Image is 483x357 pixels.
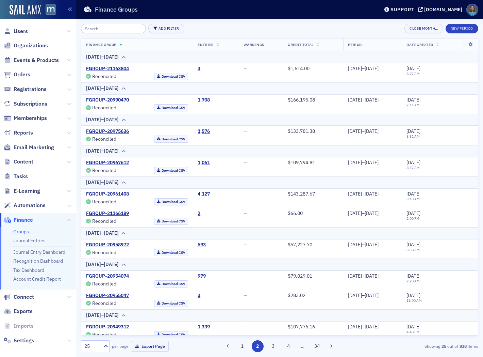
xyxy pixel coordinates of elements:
span: [DATE] [406,128,420,134]
span: $133,781.38 [288,128,315,134]
a: Registrations [4,86,47,93]
div: [DATE]–[DATE] [348,211,397,217]
span: Warnings [244,42,264,47]
span: Finance Group [86,42,117,47]
span: Email Marketing [14,144,54,151]
a: 979 [198,273,206,279]
time: 8:27 AM [406,71,420,76]
a: Imports [4,322,34,330]
span: Credit Total [288,42,313,47]
div: [DATE]–[DATE] [348,191,397,197]
div: [DATE]–[DATE] [348,97,397,103]
time: 7:20 AM [406,279,420,283]
a: Download CSV [154,249,188,256]
span: [DATE] [406,97,420,103]
a: View Homepage [41,4,56,16]
div: [DATE]–[DATE] [86,312,119,319]
div: Reconciled [92,106,116,110]
a: Subscriptions [4,100,47,108]
a: SailAMX [10,5,41,16]
a: FGROUP-20990470 [86,97,129,103]
a: Download CSV [154,73,188,80]
a: Automations [4,202,46,209]
span: [DATE] [406,65,420,72]
span: Period [348,42,362,47]
span: [DATE] [406,324,420,330]
span: Organizations [14,42,48,49]
a: 3 [198,66,200,72]
span: Imports [14,322,34,330]
span: Content [14,158,33,166]
a: 1,576 [198,128,210,135]
a: Download CSV [154,104,188,111]
a: Download CSV [154,280,188,288]
div: [DOMAIN_NAME] [424,6,462,13]
span: E-Learning [14,187,40,195]
h1: Finance Groups [95,5,138,14]
a: FGROUP-20955047 [86,293,129,299]
div: [DATE]–[DATE] [348,160,397,166]
a: Groups [13,229,29,235]
span: — [244,273,247,279]
time: 8:37 AM [406,165,420,170]
span: — [244,324,247,330]
span: Automations [14,202,46,209]
div: [DATE]–[DATE] [86,85,119,92]
span: Exports [14,308,33,315]
button: 2 [252,340,264,352]
span: [DATE] [406,273,420,279]
span: Finance [14,216,33,224]
button: 1 [236,340,248,352]
span: Entries [198,42,214,47]
span: $79,029.01 [288,273,312,279]
div: [DATE]–[DATE] [348,293,397,299]
time: 8:32 AM [406,134,420,139]
span: Connect [14,293,34,301]
span: [DATE] [406,210,420,216]
a: Download CSV [154,218,188,225]
a: Journal Entries [13,237,46,244]
div: [DATE]–[DATE] [348,273,397,279]
div: Reconciled [92,75,116,78]
span: Date Created [406,42,433,47]
label: per page [112,343,129,349]
input: Search… [81,24,146,33]
div: 1,061 [198,160,210,166]
a: Settings [4,337,34,344]
a: 1,339 [198,324,210,330]
span: — [244,191,247,197]
a: Tax Dashboard [13,267,44,273]
span: $57,227.70 [288,242,312,248]
div: Reconciled [92,219,116,223]
span: $66.00 [288,210,303,216]
time: 11:00 AM [406,298,422,303]
span: Users [14,28,28,35]
div: Support [390,6,414,13]
a: 4,127 [198,191,210,197]
a: 3 [198,293,200,299]
a: Email Marketing [4,144,54,151]
span: [DATE] [406,191,420,197]
a: Events & Products [4,57,59,64]
div: 25 [84,343,99,350]
span: … [298,343,307,349]
time: 2:00 PM [406,216,419,221]
button: 34 [311,340,323,352]
a: FGROUP-20961408 [86,191,129,197]
button: 4 [283,340,295,352]
a: Download CSV [154,167,188,174]
span: Reports [14,129,33,137]
a: Download CSV [154,331,188,338]
div: [DATE]–[DATE] [86,261,119,268]
a: Connect [4,293,34,301]
span: — [244,65,247,72]
a: Orders [4,71,30,78]
span: — [244,210,247,216]
button: 3 [267,340,279,352]
div: [DATE]–[DATE] [86,53,119,61]
div: Showing out of items [351,343,478,349]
